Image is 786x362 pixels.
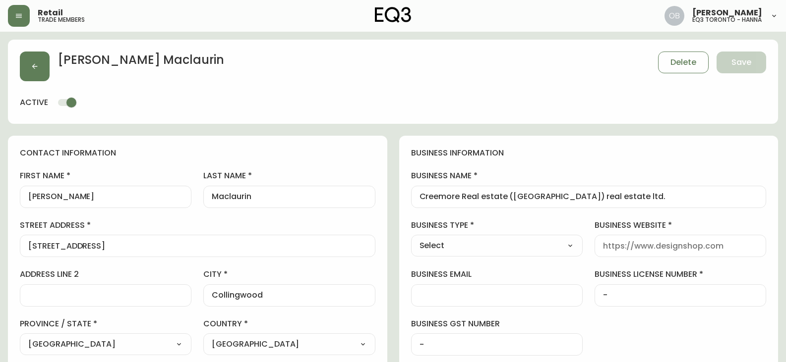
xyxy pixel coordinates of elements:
button: Delete [658,52,709,73]
label: city [203,269,375,280]
span: [PERSON_NAME] [692,9,762,17]
label: business email [411,269,583,280]
img: logo [375,7,412,23]
span: Delete [670,57,696,68]
input: https://www.designshop.com [603,241,758,251]
label: business gst number [411,318,583,329]
label: business website [595,220,766,231]
h4: business information [411,148,767,158]
h2: [PERSON_NAME] Maclaurin [58,52,224,73]
label: last name [203,170,375,181]
h4: active [20,97,48,108]
label: first name [20,170,191,181]
label: street address [20,220,375,231]
label: country [203,318,375,329]
label: business type [411,220,583,231]
label: business license number [595,269,766,280]
img: 8e0065c524da89c5c924d5ed86cfe468 [665,6,684,26]
h4: contact information [20,148,375,158]
h5: eq3 toronto - hanna [692,17,762,23]
span: Retail [38,9,63,17]
label: business name [411,170,767,181]
label: address line 2 [20,269,191,280]
label: province / state [20,318,191,329]
h5: trade members [38,17,85,23]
